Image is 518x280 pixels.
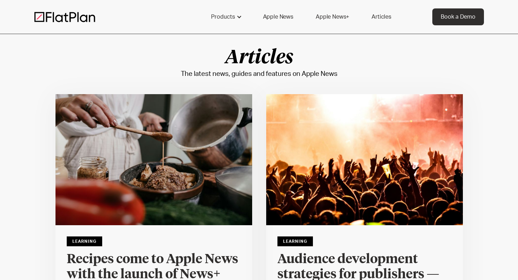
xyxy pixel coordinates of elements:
[432,8,484,25] a: Book a Demo
[181,68,337,80] div: The latest news, guides and features on Apple News
[363,8,400,25] a: Articles
[307,8,358,25] a: Apple News+
[277,236,313,246] div: Learning
[441,13,476,21] div: Book a Demo
[225,48,293,67] em: Articles
[203,8,249,25] div: Products
[211,13,235,21] div: Products
[67,236,102,246] div: Learning
[255,8,302,25] a: Apple News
